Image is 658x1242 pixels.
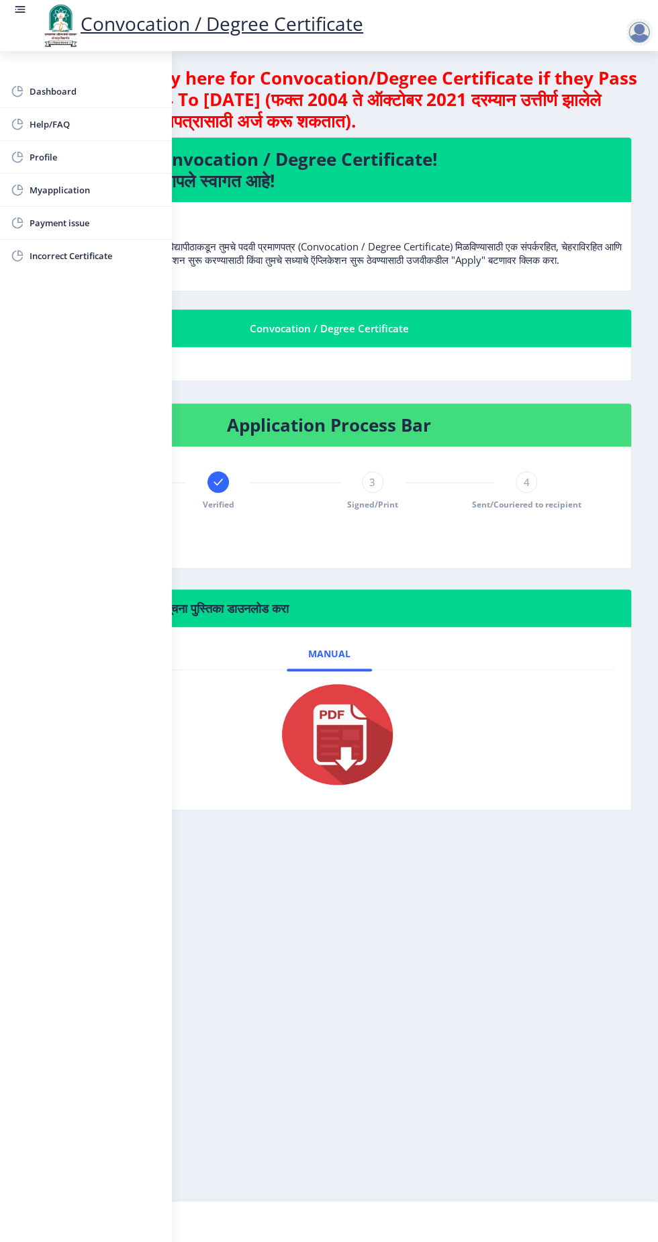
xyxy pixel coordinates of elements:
div: Convocation / Degree Certificate [43,320,615,336]
span: Payment issue [30,215,161,231]
span: Profile [30,149,161,165]
span: Dashboard [30,83,161,99]
a: Convocation / Degree Certificate [40,11,363,36]
img: logo [40,3,81,48]
span: 4 [523,475,529,489]
h4: Welcome to Convocation / Degree Certificate! पदवी प्रमाणपत्रात आपले स्वागत आहे! [43,148,615,191]
span: Help/FAQ [30,116,161,132]
a: Manual [287,638,372,670]
h4: Students can apply here for Convocation/Degree Certificate if they Pass Out between 2004 To [DATE... [16,67,642,132]
span: 3 [369,475,375,489]
span: Manual [308,649,350,659]
span: Myapplication [30,182,161,198]
h4: Application Process Bar [43,414,615,436]
h6: मदत पाहिजे? कृपया खालील सूचना पुस्तिका डाउनलोड करा [43,600,615,616]
img: pdf.png [262,681,396,788]
p: पुण्यश्लोक अहिल्यादेवी होळकर सोलापूर विद्यापीठाकडून तुमचे पदवी प्रमाणपत्र (Convocation / Degree C... [33,213,625,267]
span: Verified [203,499,234,510]
span: Signed/Print [347,499,398,510]
span: Sent/Couriered to recipient [471,499,581,510]
span: Incorrect Certificate [30,248,161,264]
